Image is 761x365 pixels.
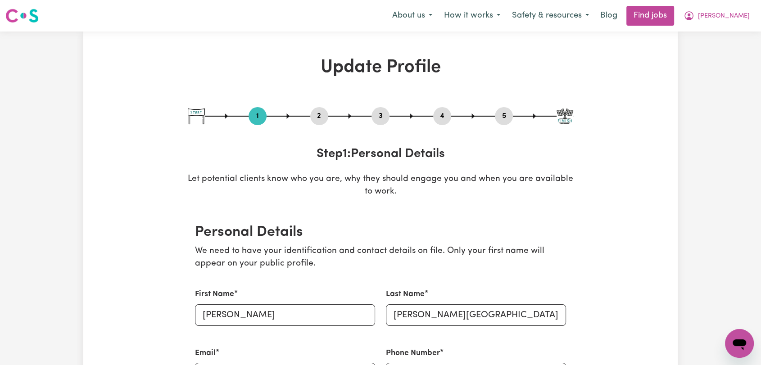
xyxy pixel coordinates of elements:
[386,347,440,359] label: Phone Number
[195,245,566,271] p: We need to have your identification and contact details on file. Only your first name will appear...
[678,6,756,25] button: My Account
[249,110,267,122] button: Go to step 1
[386,6,438,25] button: About us
[495,110,513,122] button: Go to step 5
[195,347,216,359] label: Email
[195,224,566,241] h2: Personal Details
[5,8,39,24] img: Careseekers logo
[188,173,573,199] p: Let potential clients know who you are, why they should engage you and when you are available to ...
[5,5,39,26] a: Careseekers logo
[188,147,573,162] h3: Step 1 : Personal Details
[386,288,425,300] label: Last Name
[188,57,573,78] h1: Update Profile
[433,110,451,122] button: Go to step 4
[725,329,754,358] iframe: Button to launch messaging window
[438,6,506,25] button: How it works
[506,6,595,25] button: Safety & resources
[195,288,234,300] label: First Name
[371,110,390,122] button: Go to step 3
[310,110,328,122] button: Go to step 2
[698,11,750,21] span: [PERSON_NAME]
[626,6,674,26] a: Find jobs
[595,6,623,26] a: Blog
